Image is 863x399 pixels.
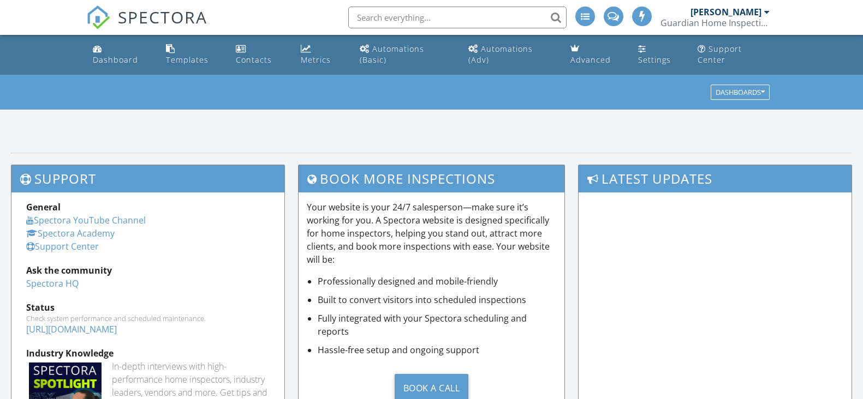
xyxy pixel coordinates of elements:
div: Automations (Basic) [360,44,424,65]
img: The Best Home Inspection Software - Spectora [86,5,110,29]
li: Professionally designed and mobile-friendly [318,275,557,288]
div: Metrics [301,55,331,65]
h3: Support [11,165,284,192]
li: Built to convert visitors into scheduled inspections [318,293,557,306]
a: Templates [162,39,223,70]
a: Advanced [566,39,625,70]
div: Support Center [698,44,742,65]
a: Spectora HQ [26,277,79,289]
div: Check system performance and scheduled maintenance. [26,314,270,323]
a: Support Center [26,240,99,252]
a: Automations (Advanced) [464,39,558,70]
div: Guardian Home Inspections LLC [660,17,770,28]
div: Industry Knowledge [26,347,270,360]
div: Automations (Adv) [468,44,533,65]
h3: Latest Updates [579,165,852,192]
li: Fully integrated with your Spectora scheduling and reports [318,312,557,338]
span: SPECTORA [118,5,207,28]
a: Settings [634,39,685,70]
div: Ask the community [26,264,270,277]
div: Settings [638,55,671,65]
div: Dashboard [93,55,138,65]
div: Status [26,301,270,314]
h3: Book More Inspections [299,165,565,192]
div: Advanced [570,55,611,65]
a: Dashboard [88,39,152,70]
a: [URL][DOMAIN_NAME] [26,323,117,335]
div: [PERSON_NAME] [691,7,761,17]
a: Automations (Basic) [355,39,455,70]
a: Spectora Academy [26,227,115,239]
div: Dashboards [716,89,765,96]
a: SPECTORA [86,15,207,38]
strong: General [26,201,61,213]
a: Contacts [231,39,288,70]
li: Hassle-free setup and ongoing support [318,343,557,356]
p: Your website is your 24/7 salesperson—make sure it’s working for you. A Spectora website is desig... [307,201,557,266]
a: Spectora YouTube Channel [26,214,146,226]
div: Contacts [236,55,272,65]
div: Templates [166,55,209,65]
input: Search everything... [348,7,567,28]
a: Support Center [693,39,775,70]
a: Metrics [296,39,347,70]
button: Dashboards [711,85,770,100]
